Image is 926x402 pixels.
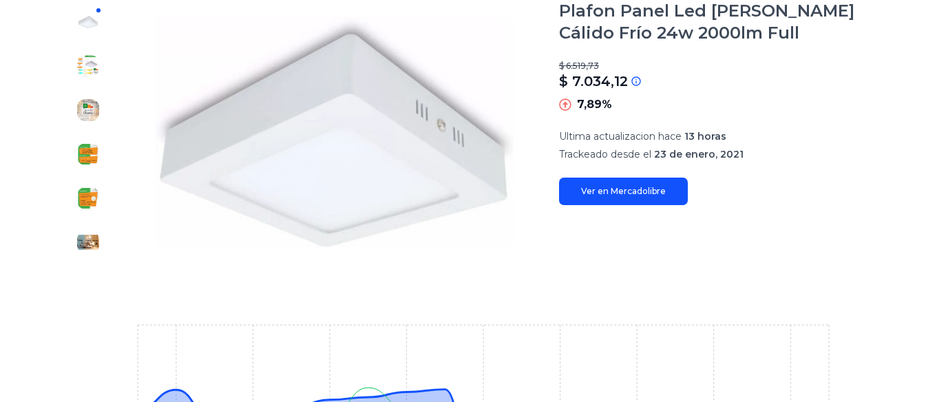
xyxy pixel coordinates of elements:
[559,72,628,91] p: $ 7.034,12
[559,178,688,205] a: Ver en Mercadolibre
[77,231,99,253] img: Plafon Panel Led Cuadrado Cálido Frío 24w 2000lm Full
[559,148,651,160] span: Trackeado desde el
[77,55,99,77] img: Plafon Panel Led Cuadrado Cálido Frío 24w 2000lm Full
[577,96,612,113] p: 7,89%
[77,11,99,33] img: Plafon Panel Led Cuadrado Cálido Frío 24w 2000lm Full
[77,143,99,165] img: Plafon Panel Led Cuadrado Cálido Frío 24w 2000lm Full
[654,148,744,160] span: 23 de enero, 2021
[684,130,726,142] span: 13 horas
[559,61,860,72] p: $ 6.519,73
[77,187,99,209] img: Plafon Panel Led Cuadrado Cálido Frío 24w 2000lm Full
[77,99,99,121] img: Plafon Panel Led Cuadrado Cálido Frío 24w 2000lm Full
[559,130,682,142] span: Ultima actualizacion hace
